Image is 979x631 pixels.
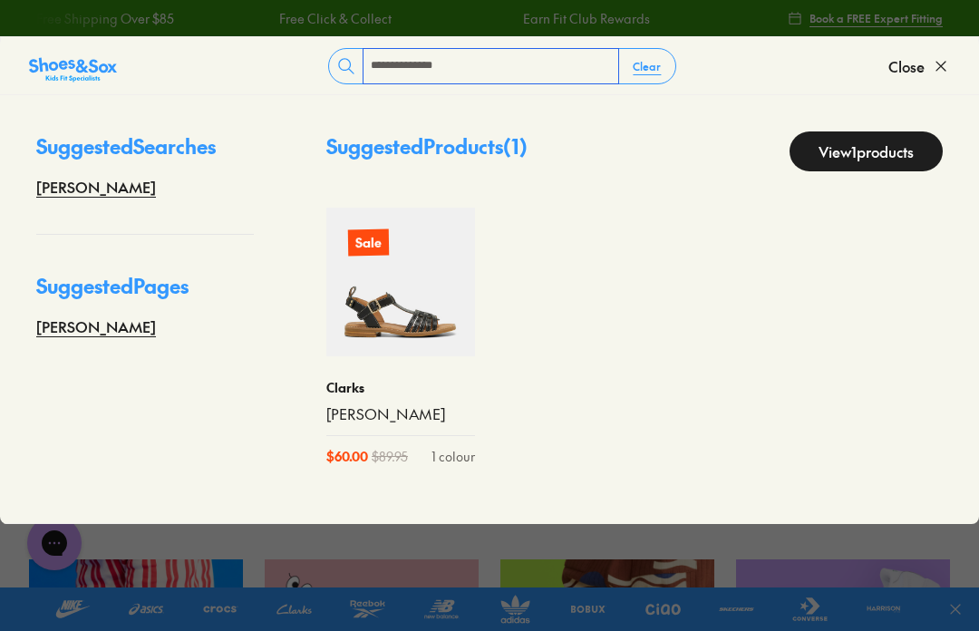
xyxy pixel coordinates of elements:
[431,447,475,466] div: 1 colour
[503,132,528,160] span: ( 1 )
[270,9,383,28] a: Free Click & Collect
[36,131,254,176] p: Suggested Searches
[326,378,475,397] p: Clarks
[372,447,408,466] span: $ 89.95
[36,315,156,337] a: [PERSON_NAME]
[788,2,943,34] a: Book a FREE Expert Fitting
[36,176,156,198] a: [PERSON_NAME]
[326,131,528,171] p: Suggested Products
[326,208,475,356] a: Sale
[326,447,368,466] span: $ 60.00
[27,9,165,28] a: Free Shipping Over $85
[18,510,91,577] iframe: Gorgias live chat messenger
[618,50,675,83] button: Clear
[29,52,117,81] a: Shoes &amp; Sox
[36,271,254,315] p: Suggested Pages
[29,55,117,84] img: SNS_Logo_Responsive.svg
[348,229,389,257] p: Sale
[790,131,943,171] a: View1products
[757,9,895,28] a: Free Shipping Over $85
[888,55,925,77] span: Close
[888,46,950,86] button: Close
[809,10,943,26] span: Book a FREE Expert Fitting
[514,9,641,28] a: Earn Fit Club Rewards
[326,404,475,424] a: [PERSON_NAME]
